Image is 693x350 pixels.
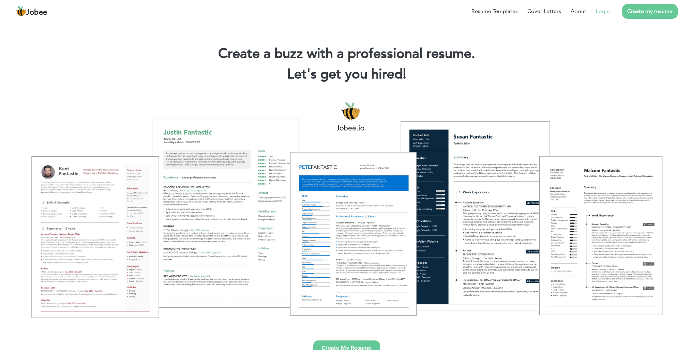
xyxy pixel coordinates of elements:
a: Jobee [15,6,47,17]
a: Resume Templates [471,7,518,15]
a: Create my resume [622,4,678,19]
a: Cover Letters [527,7,561,15]
img: jobee.io [15,6,26,17]
h1: Create a buzz with a professional resume. [10,45,683,63]
span: | [403,65,406,84]
h2: Let's [10,65,683,83]
span: get you hired! [320,65,406,84]
a: About [571,7,586,15]
a: Login [596,7,610,15]
span: Jobee [26,9,47,16]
